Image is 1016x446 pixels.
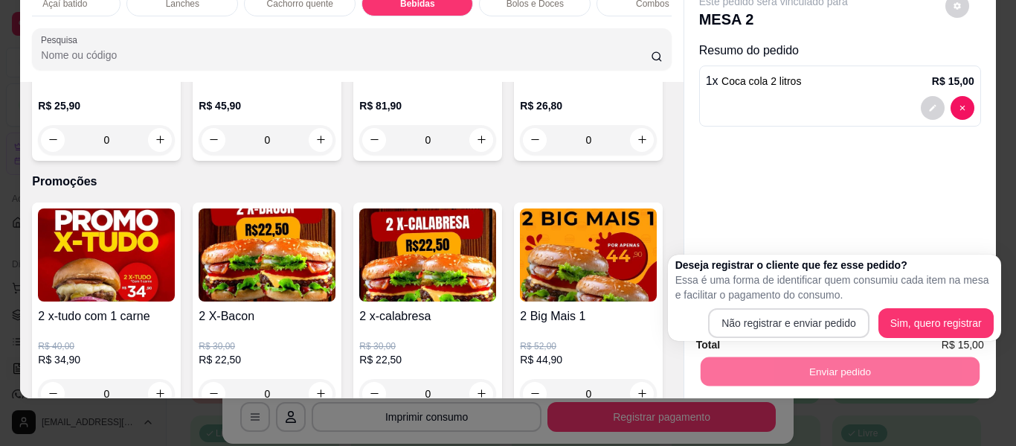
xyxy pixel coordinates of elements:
button: decrease-product-quantity [362,128,386,152]
p: R$ 81,90 [359,98,496,113]
p: R$ 22,50 [359,352,496,367]
button: increase-product-quantity [309,382,332,406]
label: Pesquisa [41,34,83,46]
button: Enviar pedido [700,357,979,386]
p: R$ 26,80 [520,98,657,113]
input: Pesquisa [41,48,651,63]
span: R$ 15,00 [942,337,984,353]
img: product-image [199,208,335,302]
h2: Deseja registrar o cliente que fez esse pedido? [675,258,994,273]
p: R$ 52,00 [520,340,657,352]
p: R$ 25,90 [38,98,175,113]
button: increase-product-quantity [309,128,332,152]
button: decrease-product-quantity [951,96,974,120]
button: increase-product-quantity [148,128,172,152]
button: increase-product-quantity [469,128,493,152]
button: Sim, quero registrar [878,308,994,338]
p: R$ 44,90 [520,352,657,367]
button: decrease-product-quantity [202,382,225,406]
p: 1 x [706,72,802,90]
p: R$ 22,50 [199,352,335,367]
p: R$ 30,00 [199,340,335,352]
strong: Total [696,339,720,351]
button: decrease-product-quantity [41,128,65,152]
img: product-image [38,208,175,302]
button: decrease-product-quantity [41,382,65,406]
p: Essa é uma forma de identificar quem consumiu cada item na mesa e facilitar o pagamento do consumo. [675,273,994,302]
button: Não registrar e enviar pedido [708,308,869,338]
p: Promoções [32,173,671,191]
button: increase-product-quantity [630,382,654,406]
button: decrease-product-quantity [202,128,225,152]
h4: 2 x-calabresa [359,308,496,325]
img: product-image [520,208,657,302]
h4: 2 X-Bacon [199,308,335,325]
p: R$ 45,90 [199,98,335,113]
button: increase-product-quantity [469,382,493,406]
button: decrease-product-quantity [523,382,547,406]
p: R$ 34,90 [38,352,175,367]
p: R$ 15,00 [932,74,974,89]
p: MESA 2 [699,9,848,30]
img: product-image [359,208,496,302]
button: decrease-product-quantity [362,382,386,406]
button: increase-product-quantity [148,382,172,406]
button: decrease-product-quantity [921,96,945,120]
p: Resumo do pedido [699,42,981,60]
p: R$ 30,00 [359,340,496,352]
span: Coca cola 2 litros [721,75,801,87]
p: R$ 40,00 [38,340,175,352]
h4: 2 x-tudo com 1 carne [38,308,175,325]
h4: 2 Big Mais 1 [520,308,657,325]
